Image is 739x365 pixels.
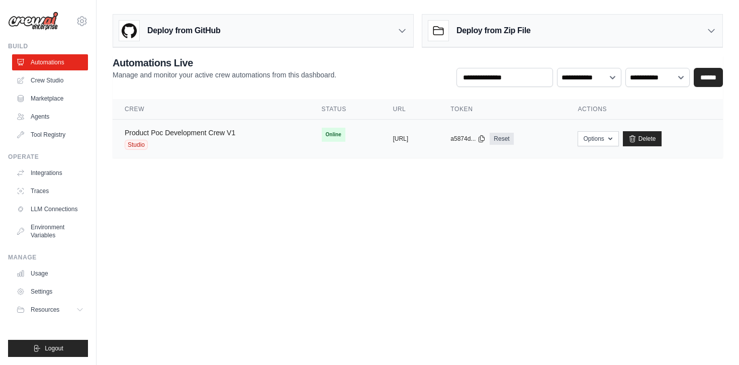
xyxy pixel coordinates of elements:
[322,128,345,142] span: Online
[45,344,63,352] span: Logout
[310,99,381,120] th: Status
[12,90,88,107] a: Marketplace
[490,133,513,145] a: Reset
[147,25,220,37] h3: Deploy from GitHub
[12,165,88,181] a: Integrations
[689,317,739,365] iframe: Chat Widget
[578,131,618,146] button: Options
[8,42,88,50] div: Build
[12,284,88,300] a: Settings
[119,21,139,41] img: GitHub Logo
[438,99,566,120] th: Token
[12,219,88,243] a: Environment Variables
[12,127,88,143] a: Tool Registry
[8,253,88,261] div: Manage
[12,54,88,70] a: Automations
[12,265,88,282] a: Usage
[125,140,148,150] span: Studio
[12,302,88,318] button: Resources
[8,340,88,357] button: Logout
[113,70,336,80] p: Manage and monitor your active crew automations from this dashboard.
[12,72,88,88] a: Crew Studio
[456,25,530,37] h3: Deploy from Zip File
[113,99,310,120] th: Crew
[623,131,662,146] a: Delete
[381,99,438,120] th: URL
[31,306,59,314] span: Resources
[12,109,88,125] a: Agents
[8,153,88,161] div: Operate
[125,129,235,137] a: Product Poc Development Crew V1
[12,183,88,199] a: Traces
[450,135,486,143] button: a5874d...
[8,12,58,31] img: Logo
[566,99,723,120] th: Actions
[113,56,336,70] h2: Automations Live
[12,201,88,217] a: LLM Connections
